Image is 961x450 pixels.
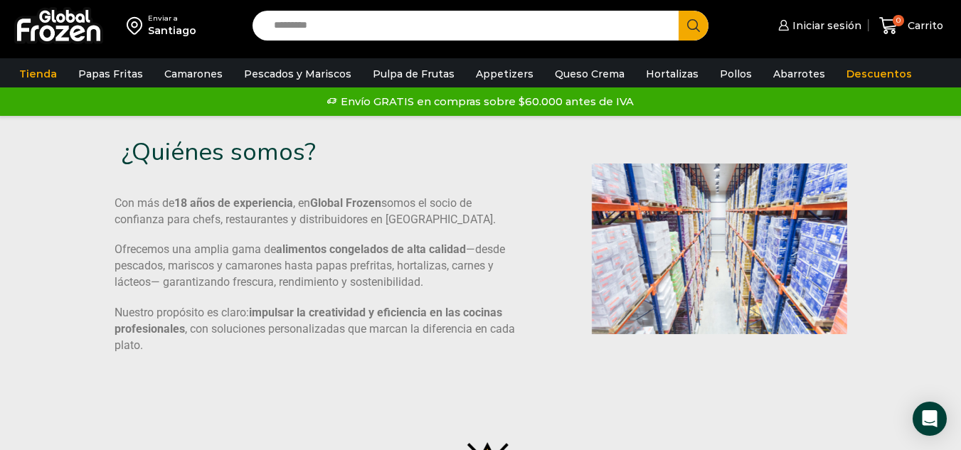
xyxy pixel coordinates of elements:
[913,402,947,436] div: Open Intercom Messenger
[122,137,466,167] h3: ¿Quiénes somos?
[115,305,519,354] p: Nuestro propósito es claro: , con soluciones personalizadas que marcan la diferencia en cada plato.
[237,60,359,87] a: Pescados y Mariscos
[713,60,759,87] a: Pollos
[679,11,708,41] button: Search button
[839,60,919,87] a: Descuentos
[639,60,706,87] a: Hortalizas
[276,242,466,256] b: alimentos congelados de alta calidad
[12,60,64,87] a: Tienda
[775,11,861,40] a: Iniciar sesión
[148,23,196,38] div: Santiago
[115,242,519,291] p: Ofrecemos una amplia gama de —desde pescados, mariscos y camarones hasta papas prefritas, hortali...
[127,14,148,38] img: address-field-icon.svg
[71,60,150,87] a: Papas Fritas
[789,18,861,33] span: Iniciar sesión
[174,196,293,210] b: 18 años de experiencia
[893,15,904,26] span: 0
[115,306,502,336] b: impulsar la creatividad y eficiencia en las cocinas profesionales
[904,18,943,33] span: Carrito
[157,60,230,87] a: Camarones
[766,60,832,87] a: Abarrotes
[310,196,381,210] b: Global Frozen
[876,9,947,43] a: 0 Carrito
[115,195,519,228] p: Con más de , en somos el socio de confianza para chefs, restaurantes y distribuidores en [GEOGRAP...
[366,60,462,87] a: Pulpa de Frutas
[469,60,541,87] a: Appetizers
[148,14,196,23] div: Enviar a
[548,60,632,87] a: Queso Crema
